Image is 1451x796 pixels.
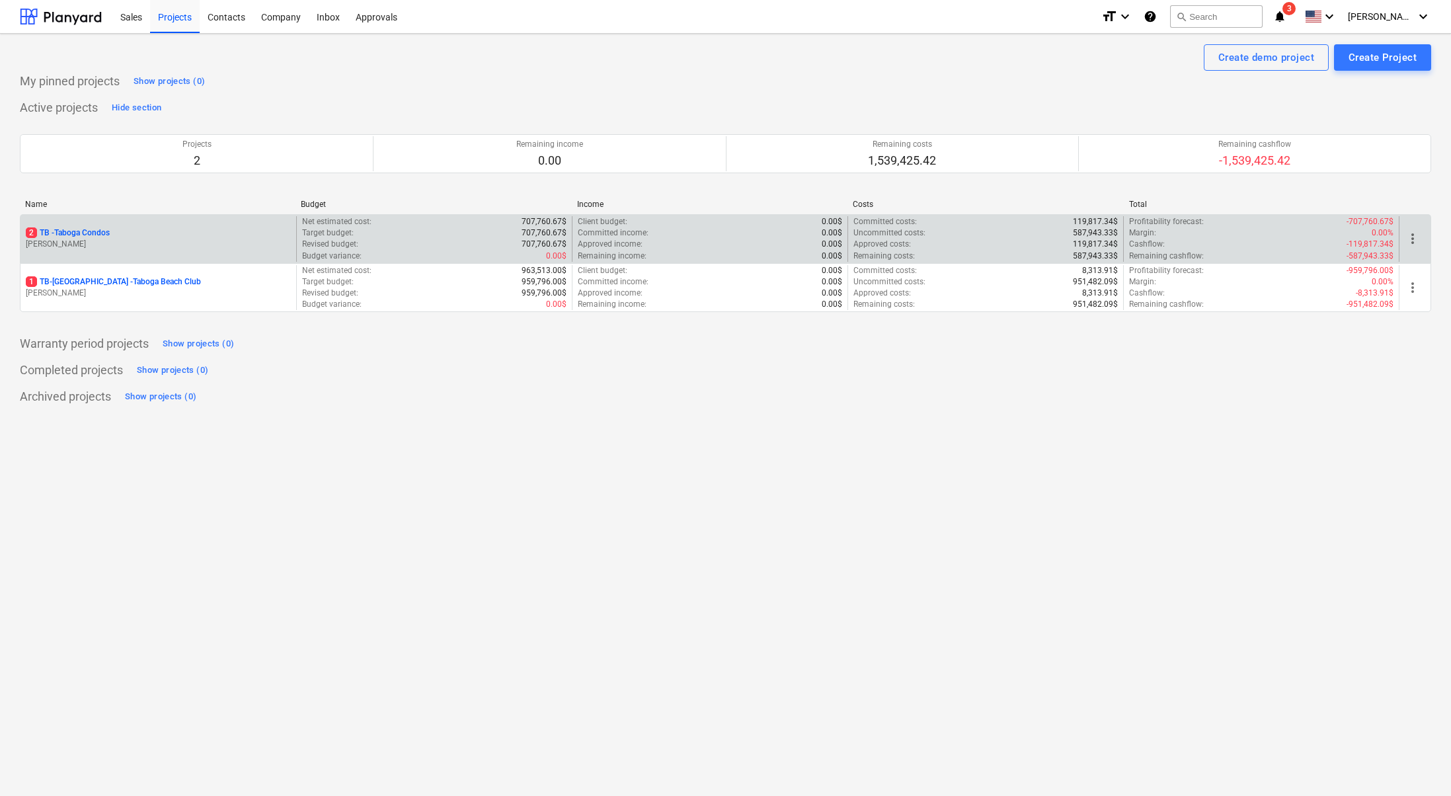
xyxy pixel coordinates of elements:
p: Remaining income : [578,299,647,310]
p: 119,817.34$ [1073,216,1118,227]
p: 707,760.67$ [522,227,567,239]
p: 0.00$ [822,288,842,299]
p: [PERSON_NAME] [26,239,291,250]
p: 0.00$ [822,216,842,227]
p: Projects [182,139,212,150]
p: Approved costs : [853,239,911,250]
div: Total [1129,200,1394,209]
span: 2 [26,227,37,238]
p: Cashflow : [1129,288,1165,299]
p: 0.00$ [822,265,842,276]
p: -587,943.33$ [1347,251,1393,262]
p: Target budget : [302,276,354,288]
div: Show projects (0) [134,74,205,89]
p: Client budget : [578,265,627,276]
p: Remaining costs [868,139,936,150]
div: Hide section [112,100,161,116]
div: Widget de chat [1385,733,1451,796]
p: 951,482.09$ [1073,299,1118,310]
div: Show projects (0) [163,337,234,352]
p: TB - Taboga Condos [26,227,110,239]
p: 0.00$ [546,251,567,262]
p: Net estimated cost : [302,265,372,276]
p: 1,539,425.42 [868,153,936,169]
p: Profitability forecast : [1129,216,1204,227]
p: Completed projects [20,362,123,378]
p: Revised budget : [302,239,358,250]
p: Archived projects [20,389,111,405]
i: format_size [1101,9,1117,24]
button: Search [1170,5,1263,28]
span: more_vert [1405,231,1421,247]
i: keyboard_arrow_down [1321,9,1337,24]
p: Budget variance : [302,251,362,262]
div: 1TB-[GEOGRAPHIC_DATA] -Taboga Beach Club[PERSON_NAME] [26,276,291,299]
p: -8,313.91$ [1356,288,1393,299]
p: Warranty period projects [20,336,149,352]
button: Create Project [1334,44,1431,71]
p: Uncommitted costs : [853,276,925,288]
p: 587,943.33$ [1073,227,1118,239]
p: Committed income : [578,227,648,239]
p: TB-[GEOGRAPHIC_DATA] - Taboga Beach Club [26,276,201,288]
div: Income [577,200,842,209]
p: 0.00$ [822,299,842,310]
p: -707,760.67$ [1347,216,1393,227]
p: Committed costs : [853,265,917,276]
i: keyboard_arrow_down [1117,9,1133,24]
p: Committed income : [578,276,648,288]
p: Remaining cashflow [1218,139,1291,150]
p: Remaining cashflow : [1129,251,1204,262]
p: Approved costs : [853,288,911,299]
button: Hide section [108,97,165,118]
p: Committed costs : [853,216,917,227]
p: Remaining income [516,139,583,150]
iframe: Chat Widget [1385,733,1451,796]
span: 3 [1282,2,1296,15]
p: 963,513.00$ [522,265,567,276]
i: Knowledge base [1144,9,1157,24]
p: 0.00$ [546,299,567,310]
p: 119,817.34$ [1073,239,1118,250]
div: 2TB -Taboga Condos[PERSON_NAME] [26,227,291,250]
p: 8,313.91$ [1082,265,1118,276]
p: Remaining costs : [853,251,915,262]
span: [PERSON_NAME] [1348,11,1414,22]
p: 0.00$ [822,276,842,288]
p: 0.00$ [822,227,842,239]
p: Remaining cashflow : [1129,299,1204,310]
p: Client budget : [578,216,627,227]
span: more_vert [1405,280,1421,296]
span: 1 [26,276,37,287]
p: 0.00$ [822,251,842,262]
div: Costs [853,200,1118,209]
div: Name [25,200,290,209]
div: Create demo project [1218,49,1314,66]
p: Uncommitted costs : [853,227,925,239]
div: Show projects (0) [137,363,208,378]
p: Net estimated cost : [302,216,372,227]
p: Active projects [20,100,98,116]
p: 707,760.67$ [522,216,567,227]
p: Profitability forecast : [1129,265,1204,276]
p: Remaining costs : [853,299,915,310]
p: Approved income : [578,239,643,250]
button: Show projects (0) [122,386,200,407]
p: 587,943.33$ [1073,251,1118,262]
div: Create Project [1349,49,1417,66]
p: -119,817.34$ [1347,239,1393,250]
div: Show projects (0) [125,389,196,405]
p: -1,539,425.42 [1218,153,1291,169]
p: Remaining income : [578,251,647,262]
p: 0.00% [1372,276,1393,288]
p: 951,482.09$ [1073,276,1118,288]
p: Approved income : [578,288,643,299]
p: Margin : [1129,227,1156,239]
p: 2 [182,153,212,169]
p: 8,313.91$ [1082,288,1118,299]
p: 707,760.67$ [522,239,567,250]
button: Show projects (0) [159,333,237,354]
p: My pinned projects [20,73,120,89]
i: keyboard_arrow_down [1415,9,1431,24]
i: notifications [1273,9,1286,24]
